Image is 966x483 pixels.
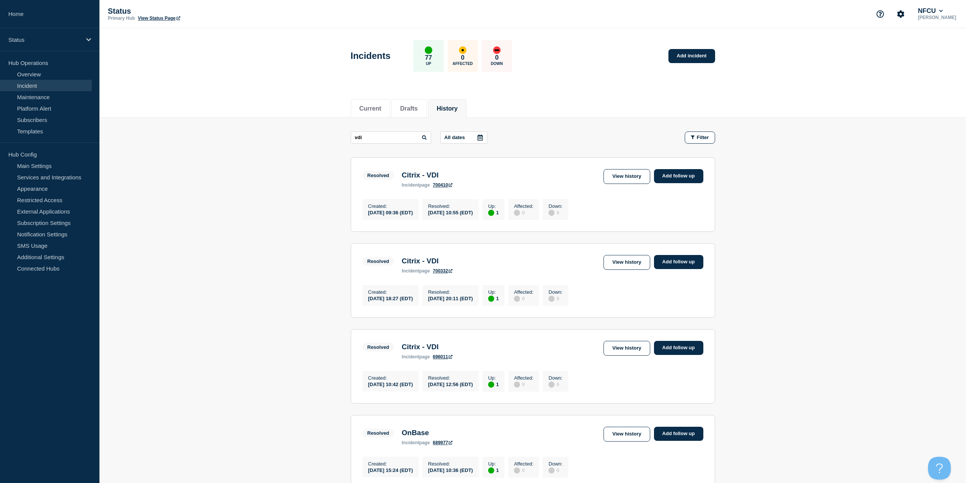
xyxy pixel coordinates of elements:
[402,354,419,359] span: incident
[491,62,503,66] p: Down
[654,169,703,183] a: Add follow up
[488,289,499,295] p: Up :
[604,427,650,442] a: View history
[548,375,563,381] p: Down :
[548,295,563,302] div: 0
[428,467,473,473] div: [DATE] 10:36 (EDT)
[426,62,431,66] p: Up
[488,467,494,473] div: up
[514,381,533,388] div: 0
[548,203,563,209] p: Down :
[548,289,563,295] p: Down :
[428,295,473,301] div: [DATE] 20:11 (EDT)
[654,341,703,355] a: Add follow up
[402,440,419,445] span: incident
[402,268,419,274] span: incident
[402,268,430,274] p: page
[604,169,650,184] a: View history
[604,255,650,270] a: View history
[425,46,432,54] div: up
[488,461,499,467] p: Up :
[452,62,473,66] p: Affected
[654,427,703,441] a: Add follow up
[428,209,473,215] div: [DATE] 10:55 (EDT)
[351,131,431,144] input: Search incidents
[548,210,555,216] div: disabled
[433,182,452,188] a: 700410
[433,354,452,359] a: 696011
[402,354,430,359] p: page
[402,182,430,188] p: page
[368,467,413,473] div: [DATE] 15:24 (EDT)
[425,54,432,62] p: 77
[461,54,464,62] p: 0
[668,49,715,63] a: Add incident
[488,467,499,473] div: 1
[893,6,909,22] button: Account settings
[433,440,452,445] a: 689977
[368,461,413,467] p: Created :
[433,268,452,274] a: 700332
[514,461,533,467] p: Affected :
[402,182,419,188] span: incident
[400,105,418,112] button: Drafts
[872,6,888,22] button: Support
[351,51,391,61] h1: Incidents
[444,135,465,140] p: All dates
[514,296,520,302] div: disabled
[362,171,394,180] span: Resolved
[514,209,533,216] div: 0
[108,7,260,16] p: Status
[514,203,533,209] p: Affected :
[514,210,520,216] div: disabled
[916,7,944,15] button: NFCU
[548,296,555,302] div: disabled
[685,131,715,144] button: Filter
[514,467,520,473] div: disabled
[548,461,563,467] p: Down :
[548,209,563,216] div: 0
[428,203,473,209] p: Resolved :
[916,15,958,20] p: [PERSON_NAME]
[368,375,413,381] p: Created :
[459,46,466,54] div: affected
[437,105,458,112] button: History
[697,135,709,140] span: Filter
[428,461,473,467] p: Resolved :
[8,36,81,43] p: Status
[368,381,413,387] div: [DATE] 10:42 (EDT)
[402,257,452,265] h3: Citrix - VDI
[368,209,413,215] div: [DATE] 09:36 (EDT)
[368,289,413,295] p: Created :
[428,381,473,387] div: [DATE] 12:56 (EDT)
[108,16,135,21] p: Primary Hub
[495,54,498,62] p: 0
[488,382,494,388] div: up
[548,467,563,473] div: 0
[488,203,499,209] p: Up :
[138,16,180,21] a: View Status Page
[402,440,430,445] p: page
[514,467,533,473] div: 0
[428,375,473,381] p: Resolved :
[548,467,555,473] div: disabled
[362,429,394,437] span: Resolved
[362,257,394,266] span: Resolved
[488,295,499,302] div: 1
[402,343,452,351] h3: Citrix - VDI
[514,295,533,302] div: 0
[654,255,703,269] a: Add follow up
[440,131,487,144] button: All dates
[548,381,563,388] div: 0
[514,289,533,295] p: Affected :
[402,429,452,437] h3: OnBase
[928,457,951,480] iframe: Help Scout Beacon - Open
[514,382,520,388] div: disabled
[368,203,413,209] p: Created :
[428,289,473,295] p: Resolved :
[514,375,533,381] p: Affected :
[604,341,650,356] a: View history
[488,296,494,302] div: up
[368,295,413,301] div: [DATE] 18:27 (EDT)
[488,210,494,216] div: up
